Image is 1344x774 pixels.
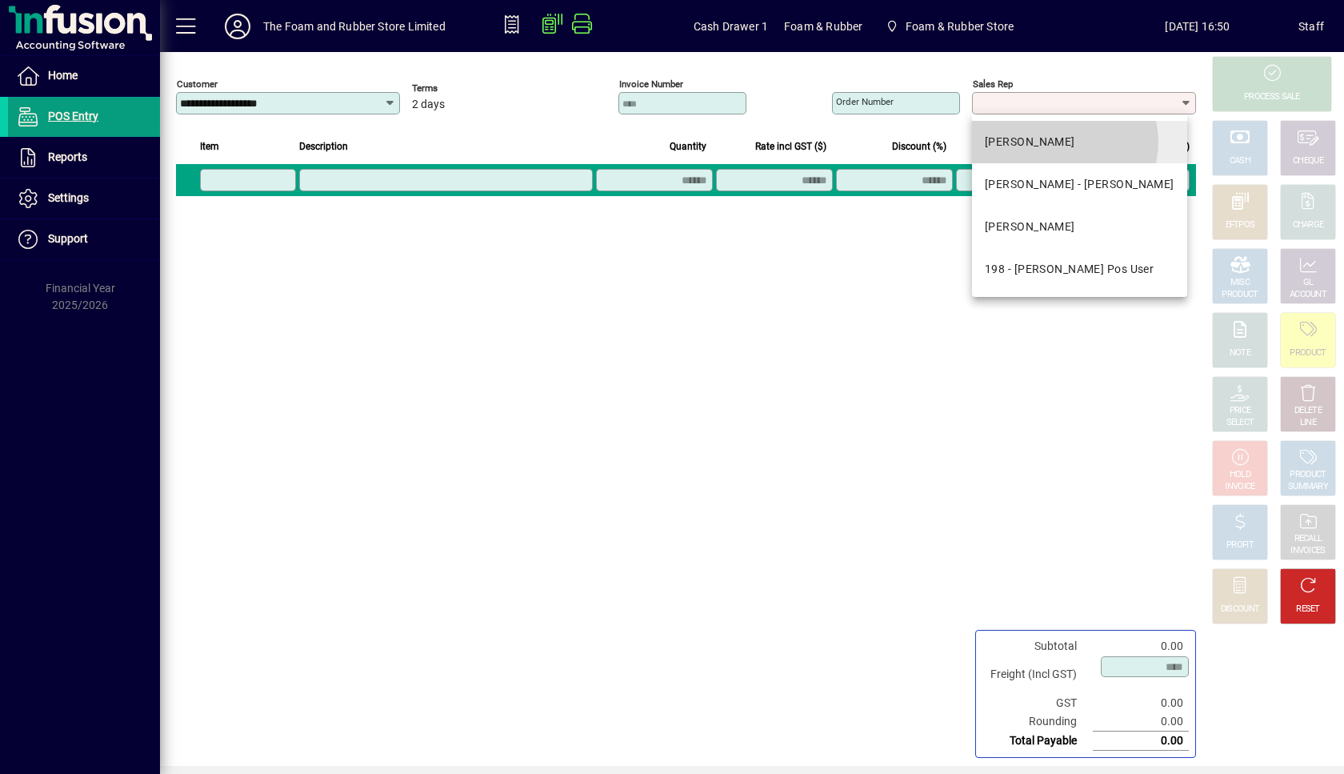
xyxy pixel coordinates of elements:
div: DELETE [1294,405,1322,417]
a: Support [8,219,160,259]
div: SELECT [1226,417,1254,429]
td: 0.00 [1093,712,1189,732]
div: PRODUCT [1222,289,1258,301]
mat-option: 198 - Shane Pos User [972,248,1187,291]
div: PRODUCT [1290,469,1326,481]
span: Quantity [670,138,706,155]
div: 198 - [PERSON_NAME] Pos User [985,261,1154,278]
div: MISC [1230,277,1250,289]
span: Cash Drawer 1 [694,14,768,39]
span: Description [299,138,348,155]
div: CHEQUE [1293,155,1323,167]
td: Subtotal [982,637,1093,656]
span: Home [48,69,78,82]
span: Item [200,138,219,155]
div: ACCOUNT [1290,289,1326,301]
div: Staff [1298,14,1324,39]
span: Foam & Rubber Store [906,14,1014,39]
span: Reports [48,150,87,163]
td: Total Payable [982,732,1093,751]
div: [PERSON_NAME] - [PERSON_NAME] [985,176,1174,193]
mat-label: Customer [177,78,218,90]
mat-label: Order number [836,96,894,107]
div: [PERSON_NAME] [985,219,1075,235]
span: Rate incl GST ($) [755,138,826,155]
div: NOTE [1230,347,1250,359]
span: Settings [48,191,89,204]
div: GL [1303,277,1314,289]
div: LINE [1300,417,1316,429]
div: [PERSON_NAME] [985,134,1075,150]
div: CASH [1230,155,1250,167]
a: Home [8,56,160,96]
span: POS Entry [48,110,98,122]
div: INVOICES [1290,545,1325,557]
span: [DATE] 16:50 [1097,14,1298,39]
mat-option: DAVE - Dave [972,121,1187,163]
mat-option: SHANE - Shane [972,206,1187,248]
a: Reports [8,138,160,178]
div: SUMMARY [1288,481,1328,493]
mat-label: Invoice number [619,78,683,90]
div: RESET [1296,604,1320,616]
td: 0.00 [1093,732,1189,751]
div: EFTPOS [1226,219,1255,231]
div: The Foam and Rubber Store Limited [263,14,446,39]
td: Rounding [982,712,1093,732]
div: PROFIT [1226,539,1254,551]
td: 0.00 [1093,694,1189,712]
div: RECALL [1294,533,1322,545]
span: Support [48,232,88,245]
span: Terms [412,83,508,94]
div: PRICE [1230,405,1251,417]
div: PROCESS SALE [1244,91,1300,103]
div: CHARGE [1293,219,1324,231]
div: HOLD [1230,469,1250,481]
button: Profile [212,12,263,41]
div: DISCOUNT [1221,604,1259,616]
mat-option: EMMA - Emma Ormsby [972,163,1187,206]
mat-label: Sales rep [973,78,1013,90]
span: 2 days [412,98,445,111]
a: Settings [8,178,160,219]
td: Freight (Incl GST) [982,656,1093,694]
td: 0.00 [1093,637,1189,656]
div: PRODUCT [1290,347,1326,359]
span: Foam & Rubber [784,14,862,39]
span: Discount (%) [892,138,946,155]
div: INVOICE [1225,481,1254,493]
td: GST [982,694,1093,712]
span: Foam & Rubber Store [878,12,1020,41]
